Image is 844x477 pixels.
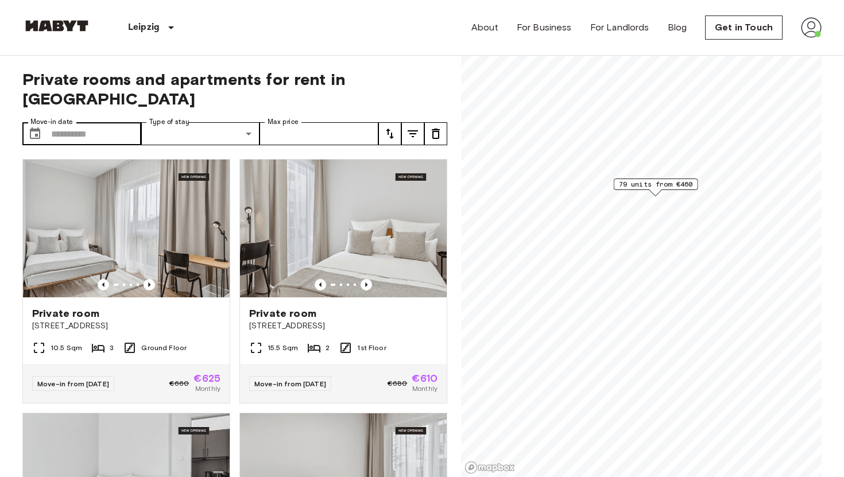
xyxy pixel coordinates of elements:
span: Move-in from [DATE] [37,379,109,388]
img: Marketing picture of unit DE-13-001-002-001 [23,160,230,297]
span: 15.5 Sqm [268,343,298,353]
span: 1st Floor [357,343,386,353]
span: Private room [249,307,316,320]
span: Ground Floor [141,343,187,353]
img: Marketing picture of unit DE-13-001-111-002 [240,160,447,297]
span: €660 [169,378,189,389]
span: 10.5 Sqm [51,343,82,353]
label: Max price [268,117,299,127]
button: tune [424,122,447,145]
span: Monthly [412,383,438,394]
img: avatar [801,17,822,38]
span: 2 [326,343,330,353]
a: Get in Touch [705,15,783,40]
span: [STREET_ADDRESS] [249,320,438,332]
label: Move-in date [30,117,73,127]
div: Map marker [614,179,698,196]
span: €625 [193,373,220,383]
a: Mapbox logo [464,461,515,474]
span: 79 units from €460 [619,179,693,189]
label: Type of stay [149,117,189,127]
span: Private rooms and apartments for rent in [GEOGRAPHIC_DATA] [22,69,447,108]
span: 3 [110,343,114,353]
button: Previous image [315,279,326,290]
span: [STREET_ADDRESS] [32,320,220,332]
button: Choose date [24,122,47,145]
p: Leipzig [128,21,160,34]
button: tune [378,122,401,145]
a: About [471,21,498,34]
span: €610 [412,373,438,383]
span: Private room [32,307,99,320]
button: Previous image [98,279,109,290]
a: Marketing picture of unit DE-13-001-002-001Previous imagePrevious imagePrivate room[STREET_ADDRES... [22,159,230,404]
a: Marketing picture of unit DE-13-001-111-002Previous imagePrevious imagePrivate room[STREET_ADDRES... [239,159,447,404]
a: Blog [668,21,687,34]
img: Habyt [22,20,91,32]
span: €680 [388,378,408,389]
button: Previous image [144,279,155,290]
span: Monthly [195,383,220,394]
a: For Business [517,21,572,34]
a: For Landlords [590,21,649,34]
button: Previous image [361,279,372,290]
span: Move-in from [DATE] [254,379,326,388]
button: tune [401,122,424,145]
